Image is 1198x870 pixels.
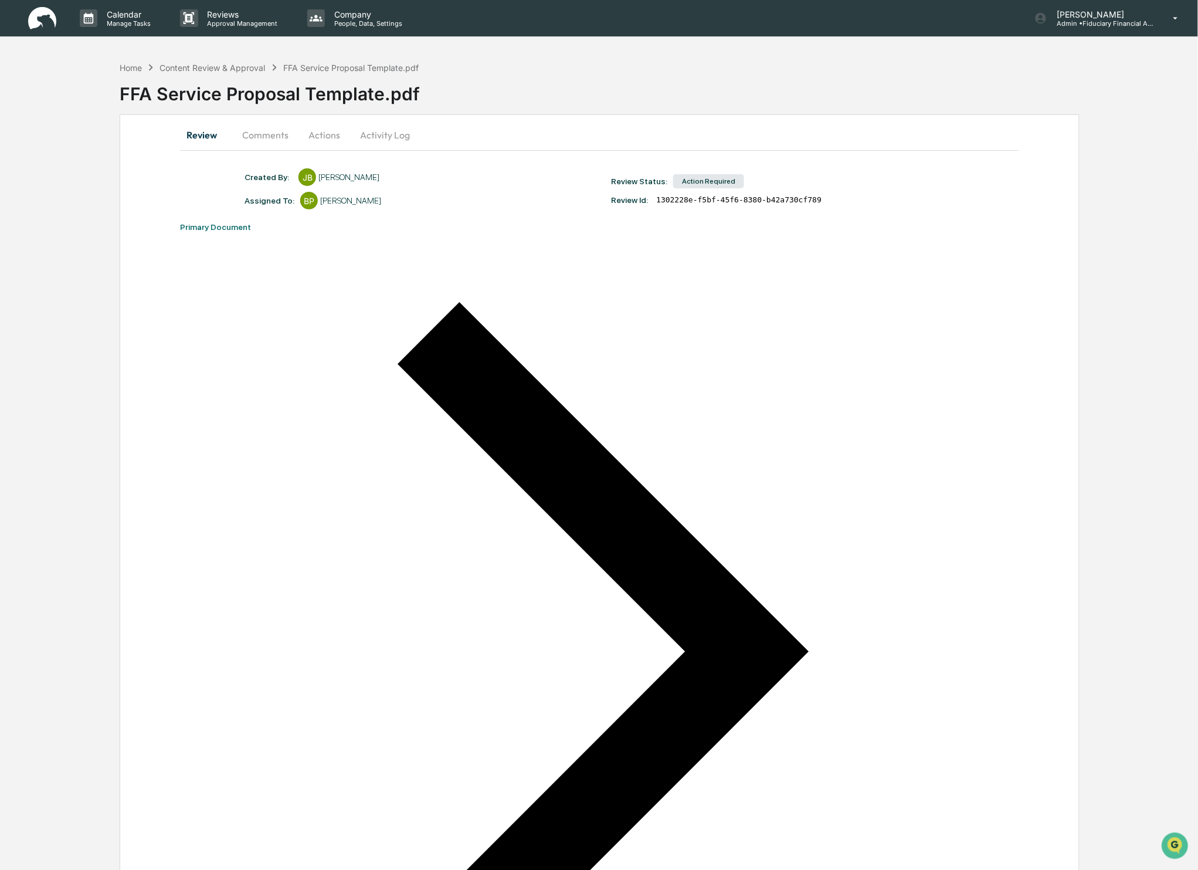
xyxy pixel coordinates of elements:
span: 1302228e-f5bf-45f6-8380-b42a730cf789 [656,195,822,205]
div: Assigned To: [245,196,294,205]
button: Comments [233,121,298,149]
div: 🗄️ [85,149,94,158]
div: Start new chat [40,90,192,101]
p: People, Data, Settings [325,19,408,28]
div: [PERSON_NAME] [318,172,379,182]
span: Preclearance [23,148,76,160]
p: [PERSON_NAME] [1047,9,1156,19]
button: Start new chat [199,93,213,107]
a: 🖐️Preclearance [7,143,80,164]
div: Review Status: [611,177,667,186]
img: logo [28,7,56,30]
div: Action Required [673,174,744,188]
span: Primary Document [180,222,251,232]
div: We're available if you need us! [40,101,148,111]
iframe: Open customer support [1160,831,1192,863]
div: secondary tabs example [180,121,1019,149]
div: 🔎 [12,171,21,181]
button: Review [180,121,233,149]
p: Manage Tasks [97,19,157,28]
div: [PERSON_NAME] [320,196,381,205]
p: Reviews [198,9,284,19]
span: Data Lookup [23,170,74,182]
p: Company [325,9,408,19]
div: Review Id: [611,195,648,205]
a: 🔎Data Lookup [7,165,79,187]
div: Home [120,63,142,73]
div: JB [298,168,316,186]
div: FFA Service Proposal Template.pdf [283,63,419,73]
a: Powered byPylon [83,198,142,208]
p: Admin • Fiduciary Financial Advisors [1047,19,1156,28]
p: Calendar [97,9,157,19]
div: 🖐️ [12,149,21,158]
div: BP [300,192,318,209]
span: Attestations [97,148,145,160]
div: Created By: ‎ ‎ [245,172,293,182]
p: How can we help? [12,25,213,43]
button: Actions [298,121,351,149]
img: 1746055101610-c473b297-6a78-478c-a979-82029cc54cd1 [12,90,33,111]
div: Content Review & Approval [160,63,266,73]
p: Approval Management [198,19,284,28]
button: Activity Log [351,121,419,149]
span: Pylon [117,199,142,208]
a: 🗄️Attestations [80,143,150,164]
div: FFA Service Proposal Template.pdf [120,74,1198,104]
